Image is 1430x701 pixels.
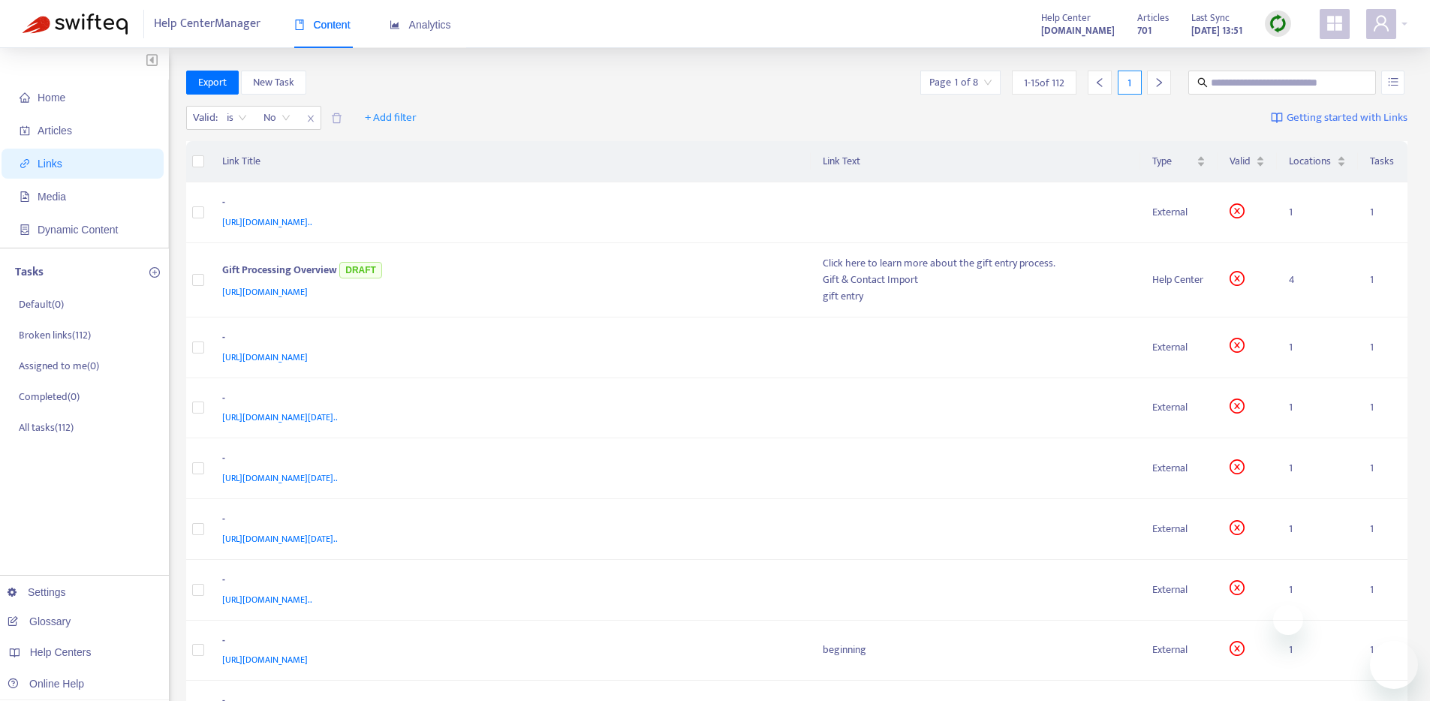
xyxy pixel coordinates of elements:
[1137,10,1169,26] span: Articles
[1230,641,1245,656] span: close-circle
[1191,10,1230,26] span: Last Sync
[1230,271,1245,286] span: close-circle
[1277,438,1358,499] td: 1
[222,194,793,214] div: -
[263,107,291,129] span: No
[222,350,308,365] span: [URL][DOMAIN_NAME]
[331,113,342,124] span: delete
[154,10,260,38] span: Help Center Manager
[1140,141,1218,182] th: Type
[1269,14,1287,33] img: sync.dc5367851b00ba804db3.png
[365,109,417,127] span: + Add filter
[339,262,382,278] span: DRAFT
[8,615,71,627] a: Glossary
[1277,182,1358,243] td: 1
[1358,560,1407,621] td: 1
[1152,582,1206,598] div: External
[19,420,74,435] p: All tasks ( 112 )
[1372,14,1390,32] span: user
[1041,22,1115,39] a: [DOMAIN_NAME]
[222,259,793,284] div: Gift Processing Overview
[30,646,92,658] span: Help Centers
[1273,605,1303,635] iframe: Close message
[1277,141,1358,182] th: Locations
[38,158,62,170] span: Links
[222,531,338,546] span: [URL][DOMAIN_NAME][DATE]..
[227,107,247,129] span: is
[1137,23,1152,39] strong: 701
[38,92,65,104] span: Home
[222,652,308,667] span: [URL][DOMAIN_NAME]
[390,19,451,31] span: Analytics
[187,107,220,129] span: Valid :
[1230,459,1245,474] span: close-circle
[1230,338,1245,353] span: close-circle
[1277,317,1358,378] td: 1
[222,450,793,470] div: -
[15,263,44,281] p: Tasks
[23,14,128,35] img: Swifteq
[38,125,72,137] span: Articles
[19,358,99,374] p: Assigned to me ( 0 )
[210,141,811,182] th: Link Title
[294,19,351,31] span: Content
[19,389,80,405] p: Completed ( 0 )
[1152,399,1206,416] div: External
[38,191,66,203] span: Media
[1358,378,1407,439] td: 1
[1191,23,1242,39] strong: [DATE] 13:51
[20,125,30,136] span: account-book
[1152,339,1206,356] div: External
[1230,520,1245,535] span: close-circle
[823,272,1128,288] div: Gift & Contact Import
[1152,521,1206,537] div: External
[1289,153,1334,170] span: Locations
[8,678,84,690] a: Online Help
[241,71,306,95] button: New Task
[1277,560,1358,621] td: 1
[1358,621,1407,681] td: 1
[222,284,308,299] span: [URL][DOMAIN_NAME]
[823,255,1128,272] div: Click here to learn more about the gift entry process.
[20,191,30,202] span: file-image
[301,110,321,128] span: close
[1358,243,1407,317] td: 1
[198,74,227,91] span: Export
[1370,641,1418,689] iframe: Button to launch messaging window
[1271,106,1407,130] a: Getting started with Links
[1218,141,1277,182] th: Valid
[20,224,30,235] span: container
[1094,77,1105,88] span: left
[1358,438,1407,499] td: 1
[390,20,400,30] span: area-chart
[1388,77,1398,87] span: unordered-list
[354,106,428,130] button: + Add filter
[1277,378,1358,439] td: 1
[1152,642,1206,658] div: External
[1230,203,1245,218] span: close-circle
[38,224,118,236] span: Dynamic Content
[1154,77,1164,88] span: right
[1152,153,1194,170] span: Type
[1326,14,1344,32] span: appstore
[1358,182,1407,243] td: 1
[253,74,294,91] span: New Task
[20,158,30,169] span: link
[1197,77,1208,88] span: search
[1230,580,1245,595] span: close-circle
[1271,112,1283,124] img: image-link
[20,92,30,103] span: home
[222,410,338,425] span: [URL][DOMAIN_NAME][DATE]..
[1152,204,1206,221] div: External
[823,642,1128,658] div: beginning
[811,141,1140,182] th: Link Text
[1230,153,1253,170] span: Valid
[294,20,305,30] span: book
[1287,110,1407,127] span: Getting started with Links
[1277,499,1358,560] td: 1
[222,633,793,652] div: -
[8,586,66,598] a: Settings
[823,288,1128,305] div: gift entry
[222,471,338,486] span: [URL][DOMAIN_NAME][DATE]..
[1230,399,1245,414] span: close-circle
